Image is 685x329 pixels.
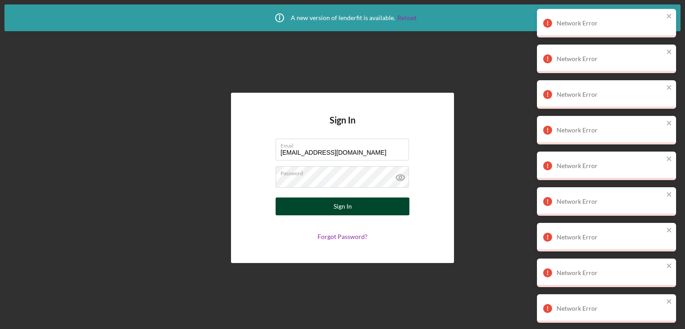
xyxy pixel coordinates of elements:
[557,55,664,62] div: Network Error
[666,48,673,57] button: close
[557,162,664,169] div: Network Error
[666,298,673,306] button: close
[397,14,417,21] a: Reload
[557,269,664,276] div: Network Error
[557,91,664,98] div: Network Error
[557,198,664,205] div: Network Error
[666,191,673,199] button: close
[557,20,664,27] div: Network Error
[276,197,409,215] button: Sign In
[557,127,664,134] div: Network Error
[666,226,673,235] button: close
[318,233,367,240] a: Forgot Password?
[557,234,664,241] div: Network Error
[330,115,355,139] h4: Sign In
[666,155,673,164] button: close
[557,305,664,312] div: Network Error
[281,167,409,177] label: Password
[666,119,673,128] button: close
[334,197,352,215] div: Sign In
[666,84,673,92] button: close
[666,12,673,21] button: close
[268,7,417,29] div: A new version of lenderfit is available.
[281,139,409,149] label: Email
[666,262,673,271] button: close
